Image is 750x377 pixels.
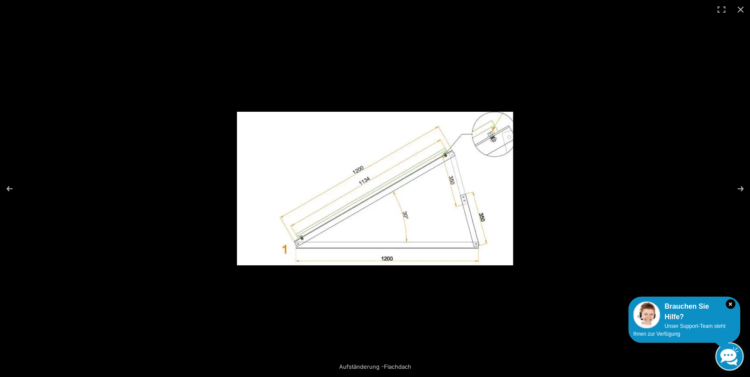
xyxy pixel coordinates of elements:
div: Aufständerung -Flachdach [284,358,467,375]
img: Halterung-Terrasse2.webp [237,112,513,265]
div: Brauchen Sie Hilfe? [633,301,735,322]
span: Unser Support-Team steht Ihnen zur Verfügung [633,323,725,337]
img: Customer service [633,301,660,328]
i: Schließen [726,299,735,309]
